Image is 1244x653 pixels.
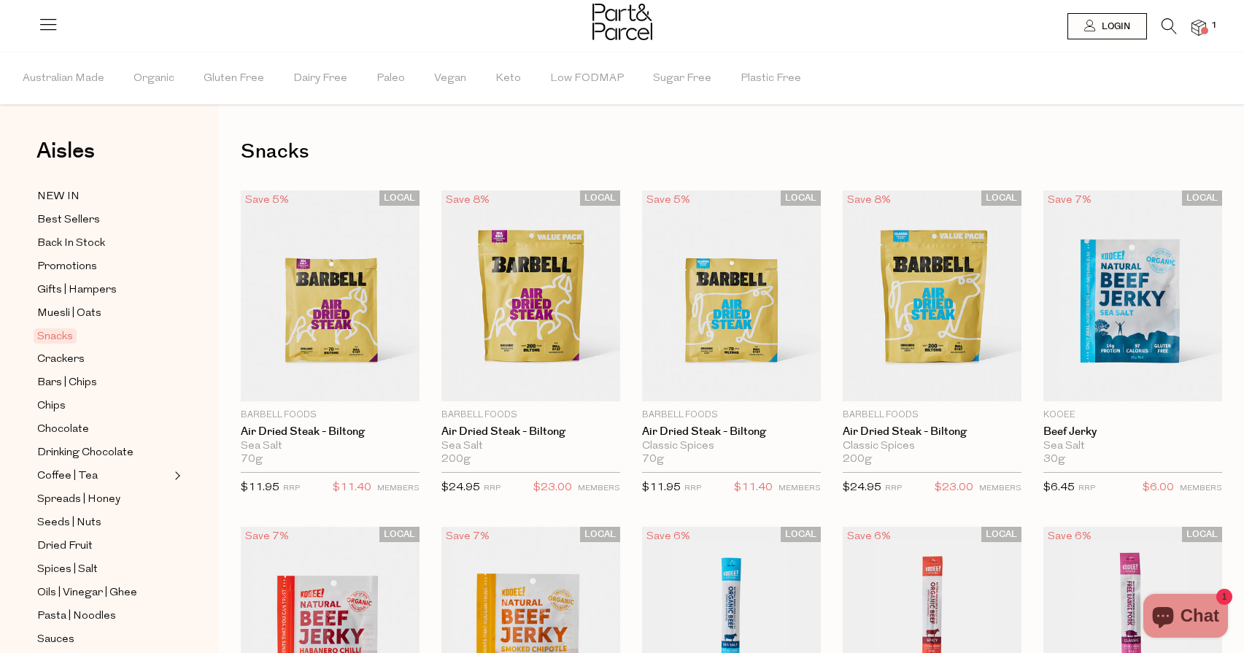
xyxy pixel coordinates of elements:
a: Air Dried Steak - Biltong [642,425,821,438]
a: Coffee | Tea [37,467,170,485]
span: LOCAL [1182,527,1222,542]
span: Sauces [37,631,74,649]
div: Save 6% [1043,527,1096,546]
span: Paleo [376,53,405,104]
span: Seeds | Nuts [37,514,101,532]
div: Sea Salt [241,440,420,453]
p: Barbell Foods [843,409,1021,422]
div: Sea Salt [1043,440,1222,453]
a: Best Sellers [37,211,170,229]
a: Air Dried Steak - Biltong [441,425,620,438]
span: $6.45 [1043,482,1075,493]
inbox-online-store-chat: Shopify online store chat [1139,594,1232,641]
span: $6.00 [1143,479,1174,498]
a: Chocolate [37,420,170,438]
a: Aisles [36,140,95,177]
small: MEMBERS [377,484,420,492]
div: Save 5% [642,190,695,210]
img: Air Dried Steak - Biltong [642,190,821,401]
span: Organic [134,53,174,104]
div: Save 7% [441,527,494,546]
span: Vegan [434,53,466,104]
span: Dried Fruit [37,538,93,555]
span: $23.00 [533,479,572,498]
a: Crackers [37,350,170,368]
div: Classic Spices [642,440,821,453]
div: Save 6% [843,527,895,546]
span: Snacks [34,328,77,344]
span: LOCAL [981,527,1021,542]
span: Low FODMAP [550,53,624,104]
span: LOCAL [379,190,420,206]
a: Drinking Chocolate [37,444,170,462]
span: Chips [37,398,66,415]
small: MEMBERS [979,484,1021,492]
span: Sugar Free [653,53,711,104]
a: 1 [1191,20,1206,35]
a: NEW IN [37,188,170,206]
p: KOOEE [1043,409,1222,422]
span: 30g [1043,453,1065,466]
div: Save 8% [843,190,895,210]
span: Dairy Free [293,53,347,104]
a: Oils | Vinegar | Ghee [37,584,170,602]
span: Login [1098,20,1130,33]
a: Beef Jerky [1043,425,1222,438]
span: Aisles [36,135,95,167]
span: Spices | Salt [37,561,98,579]
span: LOCAL [1182,190,1222,206]
p: Barbell Foods [441,409,620,422]
span: Spreads | Honey [37,491,120,509]
img: Beef Jerky [1043,190,1222,401]
span: LOCAL [580,527,620,542]
span: Chocolate [37,421,89,438]
span: Pasta | Noodles [37,608,116,625]
a: Muesli | Oats [37,304,170,322]
span: $11.40 [333,479,371,498]
span: LOCAL [781,190,821,206]
button: Expand/Collapse Coffee | Tea [171,467,181,484]
small: RRP [484,484,501,492]
img: Air Dried Steak - Biltong [843,190,1021,401]
a: Sauces [37,630,170,649]
span: LOCAL [781,527,821,542]
small: RRP [684,484,701,492]
img: Air Dried Steak - Biltong [441,190,620,401]
span: $24.95 [843,482,881,493]
span: $23.00 [935,479,973,498]
div: Save 6% [642,527,695,546]
span: Plastic Free [741,53,801,104]
span: Gifts | Hampers [37,282,117,299]
small: MEMBERS [1180,484,1222,492]
small: MEMBERS [779,484,821,492]
span: Gluten Free [204,53,264,104]
span: LOCAL [580,190,620,206]
a: Seeds | Nuts [37,514,170,532]
a: Login [1067,13,1147,39]
a: Gifts | Hampers [37,281,170,299]
a: Air Dried Steak - Biltong [241,425,420,438]
div: Sea Salt [441,440,620,453]
span: 200g [441,453,471,466]
div: Save 7% [241,527,293,546]
span: 70g [241,453,263,466]
span: Back In Stock [37,235,105,252]
span: Best Sellers [37,212,100,229]
div: Classic Spices [843,440,1021,453]
span: 200g [843,453,872,466]
small: MEMBERS [578,484,620,492]
span: Coffee | Tea [37,468,98,485]
div: Save 7% [1043,190,1096,210]
span: Muesli | Oats [37,305,101,322]
span: Promotions [37,258,97,276]
div: Save 5% [241,190,293,210]
small: RRP [885,484,902,492]
p: Barbell Foods [642,409,821,422]
h1: Snacks [241,135,1222,169]
span: Bars | Chips [37,374,97,392]
small: RRP [1078,484,1095,492]
span: Oils | Vinegar | Ghee [37,584,137,602]
p: Barbell Foods [241,409,420,422]
span: Drinking Chocolate [37,444,134,462]
a: Dried Fruit [37,537,170,555]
